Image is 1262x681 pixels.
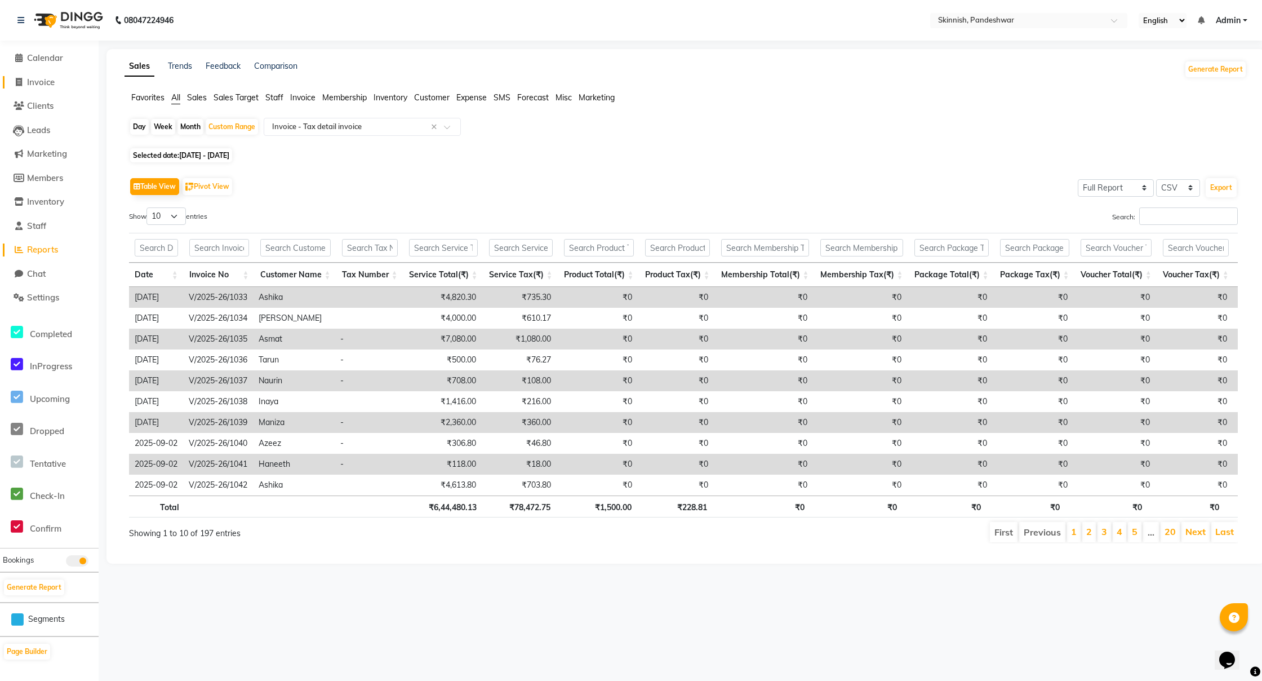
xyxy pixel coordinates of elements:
td: Ashika [253,475,335,496]
span: Admin [1216,15,1241,26]
td: ₹0 [557,391,638,412]
a: Invoice [3,76,96,89]
td: ₹0 [907,308,993,329]
td: ₹0 [907,350,993,370]
span: Reports [27,244,58,255]
th: ₹0 [903,496,987,518]
td: ₹0 [813,370,907,391]
td: ₹0 [714,475,813,496]
span: Bookings [3,555,34,564]
td: [PERSON_NAME] [253,308,335,329]
td: ₹0 [1073,350,1156,370]
td: ₹0 [638,475,714,496]
td: ₹0 [1156,412,1233,433]
td: ₹0 [907,370,993,391]
td: ₹0 [907,412,993,433]
td: - [335,329,402,350]
td: V/2025-26/1041 [183,454,253,475]
td: ₹0 [557,412,638,433]
td: ₹0 [557,475,638,496]
td: ₹216.00 [482,391,557,412]
span: Misc [556,92,572,103]
th: ₹0 [810,496,903,518]
a: 5 [1132,526,1137,537]
span: Confirm [30,523,61,534]
td: [DATE] [129,287,183,308]
td: V/2025-26/1038 [183,391,253,412]
td: Maniza [253,412,335,433]
input: Search: [1139,207,1238,225]
td: - [335,412,402,433]
td: V/2025-26/1037 [183,370,253,391]
input: Search Service Tax(₹) [489,239,553,257]
td: ₹0 [714,350,813,370]
td: ₹4,820.30 [402,287,482,308]
td: ₹0 [557,433,638,454]
td: ₹0 [714,412,813,433]
td: ₹76.27 [482,350,557,370]
td: V/2025-26/1042 [183,475,253,496]
td: ₹0 [557,329,638,350]
td: ₹0 [1156,287,1233,308]
span: Completed [30,329,72,339]
span: Membership [322,92,367,103]
th: Date: activate to sort column ascending [129,263,184,287]
td: ₹0 [1156,391,1233,412]
td: ₹703.80 [482,475,557,496]
label: Search: [1112,207,1238,225]
th: ₹0 [1065,496,1148,518]
span: SMS [494,92,510,103]
span: Expense [456,92,487,103]
td: ₹0 [1073,475,1156,496]
a: Sales [125,56,154,77]
a: 3 [1101,526,1107,537]
td: ₹0 [557,350,638,370]
span: Calendar [27,52,63,63]
a: Feedback [206,61,241,71]
a: Calendar [3,52,96,65]
td: - [335,433,402,454]
td: ₹0 [714,454,813,475]
td: ₹500.00 [402,350,482,370]
span: Dropped [30,426,64,436]
td: ₹0 [1073,454,1156,475]
td: ₹0 [714,308,813,329]
td: Naurin [253,370,335,391]
span: Marketing [579,92,615,103]
td: ₹0 [993,370,1073,391]
td: [DATE] [129,412,183,433]
button: Pivot View [183,178,232,195]
th: Voucher Tax(₹): activate to sort column ascending [1157,263,1234,287]
td: ₹0 [907,454,993,475]
div: Month [177,119,203,135]
a: Trends [168,61,192,71]
th: ₹0 [713,496,810,518]
td: - [335,350,402,370]
input: Search Product Tax(₹) [645,239,710,257]
span: Sales Target [214,92,259,103]
td: ₹0 [1156,350,1233,370]
span: Favorites [131,92,165,103]
td: ₹0 [638,287,714,308]
span: Inventory [27,196,64,207]
a: Leads [3,124,96,137]
input: Search Package Total(₹) [914,239,989,257]
th: Package Tax(₹): activate to sort column ascending [994,263,1075,287]
th: Product Total(₹): activate to sort column ascending [558,263,639,287]
button: Generate Report [1185,61,1246,77]
span: Selected date: [130,148,232,162]
input: Search Date [135,239,178,257]
td: ₹610.17 [482,308,557,329]
td: ₹0 [813,433,907,454]
img: logo [29,5,106,36]
td: Asmat [253,329,335,350]
td: ₹4,613.80 [402,475,482,496]
span: Members [27,173,63,183]
span: InProgress [30,361,72,372]
th: ₹228.81 [637,496,713,518]
span: All [171,92,180,103]
td: ₹0 [714,391,813,412]
a: Inventory [3,196,96,209]
td: [DATE] [129,391,183,412]
div: Showing 1 to 10 of 197 entries [129,521,581,540]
